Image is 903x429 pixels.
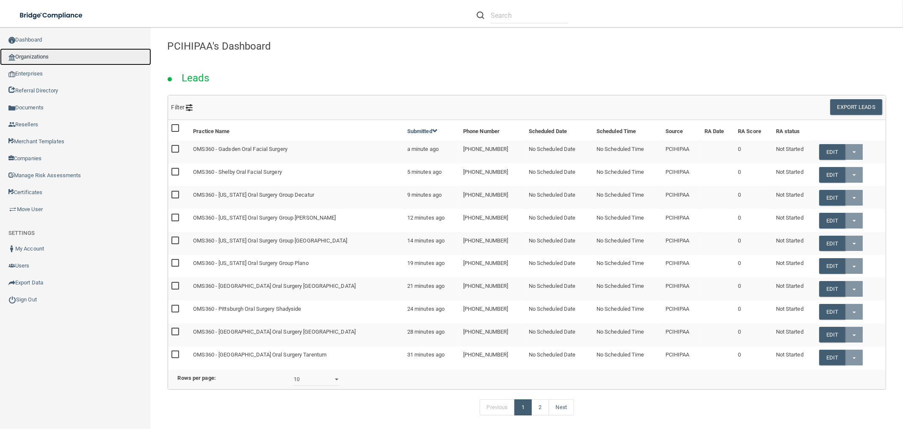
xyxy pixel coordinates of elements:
h2: Leads [173,66,218,90]
td: PCIHIPAA [662,301,701,323]
img: ic_dashboard_dark.d01f4a41.png [8,37,15,44]
td: OMS360 - Shelby Oral Facial Surgery [190,163,404,186]
a: Edit [819,236,845,251]
td: OMS360 - [US_STATE] Oral Surgery Group [GEOGRAPHIC_DATA] [190,232,404,255]
a: Previous [480,399,515,415]
td: OMS360 - [GEOGRAPHIC_DATA] Oral Surgery [GEOGRAPHIC_DATA] [190,323,404,346]
td: 0 [735,255,773,278]
td: [PHONE_NUMBER] [460,209,525,232]
td: No Scheduled Time [593,323,662,346]
img: ic-search.3b580494.png [477,11,484,19]
td: OMS360 - [GEOGRAPHIC_DATA] Oral Surgery [GEOGRAPHIC_DATA] [190,278,404,301]
td: Not Started [773,255,816,278]
img: icon-users.e205127d.png [8,262,15,269]
th: Source [662,120,701,140]
span: Filter [171,104,193,111]
td: PCIHIPAA [662,140,701,163]
th: RA Date [701,120,735,140]
td: OMS360 - [GEOGRAPHIC_DATA] Oral Surgery Tarentum [190,346,404,369]
td: OMS360 - Pittsburgh Oral Surgery Shadyside [190,301,404,323]
td: [PHONE_NUMBER] [460,323,525,346]
td: [PHONE_NUMBER] [460,301,525,323]
td: 5 minutes ago [404,163,460,186]
a: Edit [819,304,845,320]
td: 0 [735,278,773,301]
td: 31 minutes ago [404,346,460,369]
img: ic_power_dark.7ecde6b1.png [8,296,16,304]
td: [PHONE_NUMBER] [460,232,525,255]
a: 1 [514,399,532,415]
td: OMS360 - [US_STATE] Oral Surgery Group [PERSON_NAME] [190,209,404,232]
a: Edit [819,281,845,297]
td: 12 minutes ago [404,209,460,232]
td: PCIHIPAA [662,163,701,186]
td: 0 [735,163,773,186]
a: Next [549,399,574,415]
a: Edit [819,327,845,343]
img: ic_reseller.de258add.png [8,121,15,128]
a: Edit [819,144,845,160]
td: No Scheduled Time [593,209,662,232]
td: 0 [735,232,773,255]
td: PCIHIPAA [662,232,701,255]
input: Search [491,8,568,23]
img: organization-icon.f8decf85.png [8,54,15,61]
td: No Scheduled Date [525,323,593,346]
a: Submitted [407,128,438,134]
td: 24 minutes ago [404,301,460,323]
th: Scheduled Time [593,120,662,140]
td: OMS360 - [US_STATE] Oral Surgery Group Decatur [190,186,404,209]
td: Not Started [773,323,816,346]
td: [PHONE_NUMBER] [460,346,525,369]
td: Not Started [773,209,816,232]
td: No Scheduled Date [525,346,593,369]
td: Not Started [773,163,816,186]
td: Not Started [773,278,816,301]
td: No Scheduled Date [525,163,593,186]
td: No Scheduled Time [593,140,662,163]
td: Not Started [773,140,816,163]
td: 0 [735,323,773,346]
a: Edit [819,167,845,183]
h4: PCIHIPAA's Dashboard [168,41,886,52]
td: [PHONE_NUMBER] [460,278,525,301]
img: icon-export.b9366987.png [8,279,15,286]
th: RA status [773,120,816,140]
td: PCIHIPAA [662,186,701,209]
img: bridge_compliance_login_screen.278c3ca4.svg [13,7,91,24]
td: No Scheduled Time [593,186,662,209]
td: PCIHIPAA [662,255,701,278]
a: 2 [531,399,549,415]
td: 0 [735,140,773,163]
img: enterprise.0d942306.png [8,71,15,77]
td: 9 minutes ago [404,186,460,209]
img: briefcase.64adab9b.png [8,205,17,214]
td: 14 minutes ago [404,232,460,255]
td: No Scheduled Date [525,301,593,323]
td: No Scheduled Time [593,163,662,186]
td: No Scheduled Date [525,186,593,209]
td: No Scheduled Date [525,278,593,301]
th: RA Score [735,120,773,140]
td: PCIHIPAA [662,209,701,232]
a: Edit [819,258,845,274]
td: No Scheduled Date [525,232,593,255]
td: OMS360 - Gadsden Oral Facial Surgery [190,140,404,163]
th: Practice Name [190,120,404,140]
td: 21 minutes ago [404,278,460,301]
img: ic_user_dark.df1a06c3.png [8,245,15,252]
td: PCIHIPAA [662,323,701,346]
td: 0 [735,186,773,209]
td: 28 minutes ago [404,323,460,346]
a: Edit [819,213,845,228]
button: Export Leads [830,99,882,115]
td: PCIHIPAA [662,346,701,369]
td: PCIHIPAA [662,278,701,301]
td: 0 [735,209,773,232]
td: No Scheduled Time [593,278,662,301]
td: 0 [735,346,773,369]
td: [PHONE_NUMBER] [460,140,525,163]
td: 19 minutes ago [404,255,460,278]
td: No Scheduled Time [593,346,662,369]
a: Edit [819,350,845,365]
